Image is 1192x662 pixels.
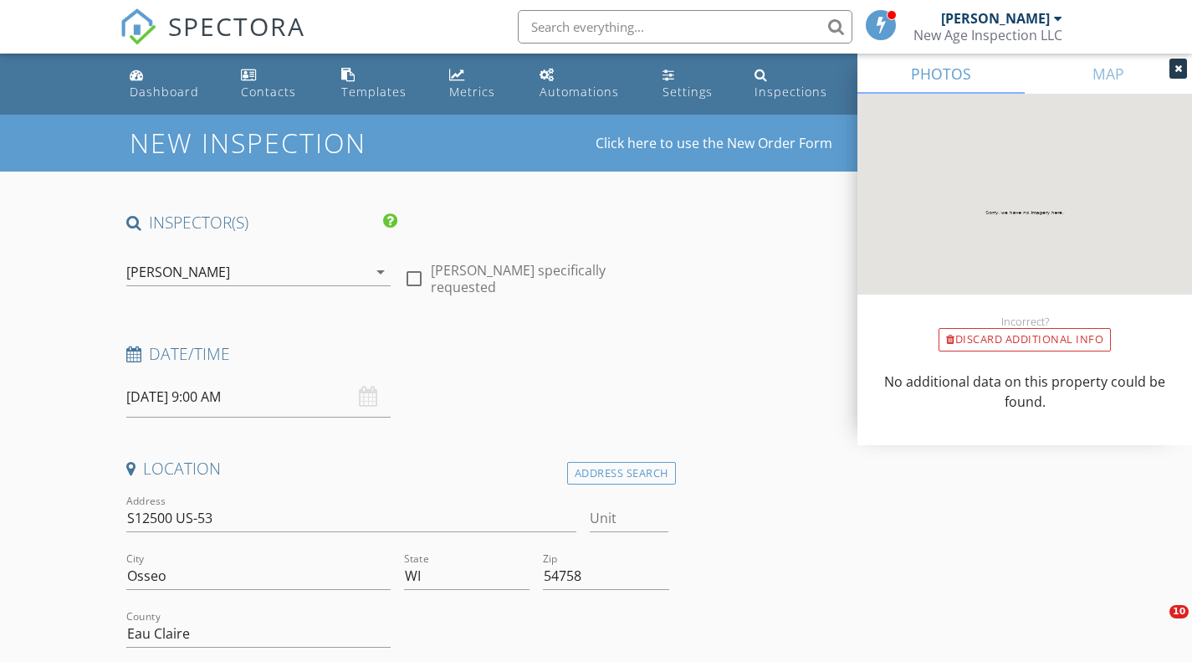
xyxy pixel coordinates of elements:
div: [PERSON_NAME] [941,10,1050,27]
div: [PERSON_NAME] [126,264,230,280]
a: Contacts [234,60,320,108]
label: [PERSON_NAME] specifically requested [431,262,669,295]
input: Select date [126,377,391,418]
img: The Best Home Inspection Software - Spectora [120,8,156,45]
h4: INSPECTOR(S) [126,212,398,233]
div: Discard Additional info [939,328,1111,352]
h4: Location [126,458,669,480]
span: SPECTORA [168,8,305,44]
div: New Age Inspection LLC [913,27,1062,44]
iframe: Intercom live chat [1135,605,1175,645]
a: PHOTOS [857,54,1025,94]
a: Automations (Basic) [533,60,642,108]
div: Incorrect? [857,315,1192,328]
div: Dashboard [130,84,199,100]
i: arrow_drop_down [371,262,391,282]
div: Automations [540,84,619,100]
a: MAP [1025,54,1192,94]
span: 10 [1169,605,1189,618]
img: streetview [857,94,1192,335]
a: Metrics [443,60,520,108]
div: Templates [341,84,407,100]
p: No additional data on this property could be found. [877,372,1172,412]
a: Inspections [748,60,849,108]
a: Templates [335,60,429,108]
div: Inspections [755,84,827,100]
div: Metrics [449,84,495,100]
input: Search everything... [518,10,852,44]
div: Settings [663,84,713,100]
a: Settings [656,60,734,108]
a: SPECTORA [120,23,305,58]
h4: Date/Time [126,343,669,365]
a: Dashboard [123,60,222,108]
a: Click here to use the New Order Form [596,136,832,150]
div: Contacts [241,84,296,100]
h1: New Inspection [130,128,500,157]
div: Address Search [567,462,676,485]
